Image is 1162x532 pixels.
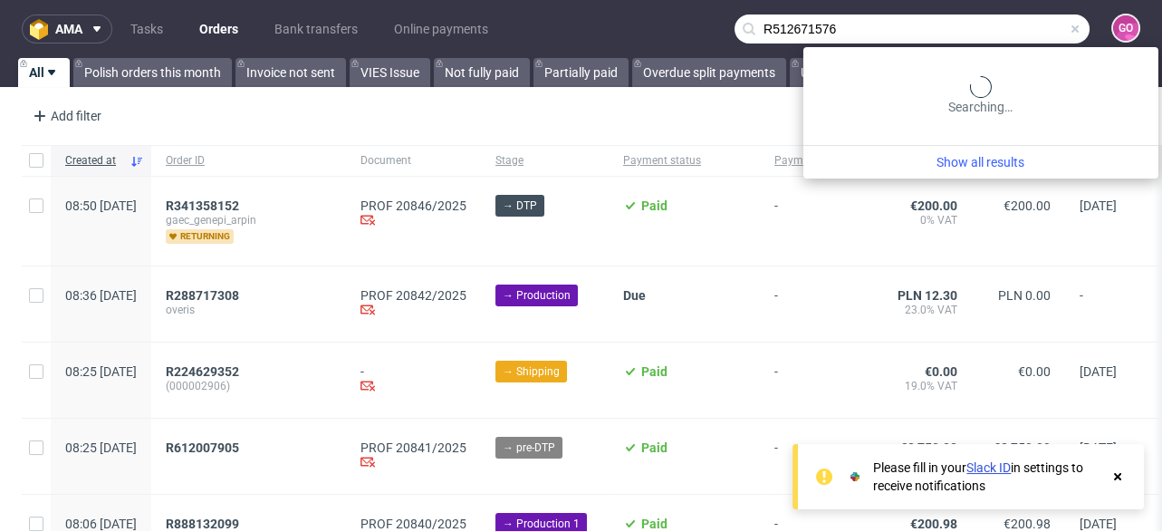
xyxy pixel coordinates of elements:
[1080,364,1117,379] span: [DATE]
[65,517,137,531] span: 08:06 [DATE]
[910,198,957,213] span: €200.00
[774,288,863,320] span: -
[166,288,243,303] a: R288717308
[774,198,863,244] span: -
[166,198,239,213] span: R341358152
[166,229,234,244] span: returning
[188,15,249,44] a: Orders
[774,364,863,396] span: -
[166,213,331,227] span: gaec_genepi_arpin
[166,153,331,169] span: Order ID
[811,76,1151,116] div: Searching…
[65,198,137,213] span: 08:50 [DATE]
[360,364,466,396] div: -
[18,58,70,87] a: All
[65,364,137,379] span: 08:25 [DATE]
[360,288,466,303] a: PROF 20842/2025
[360,198,466,213] a: PROF 20846/2025
[495,153,594,169] span: Stage
[1080,288,1148,320] span: -
[774,440,863,472] span: -
[235,58,346,87] a: Invoice not sent
[641,364,667,379] span: Paid
[166,288,239,303] span: R288717308
[503,287,571,304] span: → Production
[994,440,1051,455] span: £8,750.00
[503,363,560,380] span: → Shipping
[846,468,864,486] img: Slack
[966,460,1011,475] a: Slack ID
[1004,198,1051,213] span: €200.00
[166,303,331,317] span: overis
[503,440,555,456] span: → pre-DTP
[166,440,243,455] a: R612007905
[623,288,646,303] span: Due
[641,517,667,531] span: Paid
[1080,198,1117,213] span: [DATE]
[623,153,745,169] span: Payment status
[166,379,331,393] span: (000002906)
[811,153,1151,171] a: Show all results
[790,58,851,87] a: Unpaid
[166,364,239,379] span: R224629352
[533,58,629,87] a: Partially paid
[120,15,174,44] a: Tasks
[65,288,137,303] span: 08:36 [DATE]
[350,58,430,87] a: VIES Issue
[1004,517,1051,531] span: €200.98
[166,517,243,531] a: R888132099
[1080,440,1117,455] span: [DATE]
[892,303,957,317] span: 23.0% VAT
[360,153,466,169] span: Document
[1080,517,1117,531] span: [DATE]
[73,58,232,87] a: Polish orders this month
[55,23,82,35] span: ama
[1018,364,1051,379] span: €0.00
[641,440,667,455] span: Paid
[65,153,122,169] span: Created at
[632,58,786,87] a: Overdue split payments
[641,198,667,213] span: Paid
[892,213,957,227] span: 0% VAT
[910,517,957,531] span: €200.98
[360,440,466,455] a: PROF 20841/2025
[998,288,1051,303] span: PLN 0.00
[383,15,499,44] a: Online payments
[30,19,55,40] img: logo
[166,364,243,379] a: R224629352
[873,459,1100,495] div: Please fill in your in settings to receive notifications
[166,198,243,213] a: R341358152
[925,364,957,379] span: €0.00
[774,153,863,169] span: Payment deadline
[1113,15,1138,41] figcaption: GO
[503,198,537,214] span: → DTP
[900,440,957,455] span: £8,750.00
[892,379,957,393] span: 19.0% VAT
[434,58,530,87] a: Not fully paid
[503,516,580,532] span: → Production 1
[898,288,957,303] span: PLN 12.30
[166,517,239,531] span: R888132099
[360,517,466,531] a: PROF 20840/2025
[65,440,137,455] span: 08:25 [DATE]
[166,440,239,455] span: R612007905
[264,15,369,44] a: Bank transfers
[22,15,112,44] button: ama
[25,102,105,131] div: Add filter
